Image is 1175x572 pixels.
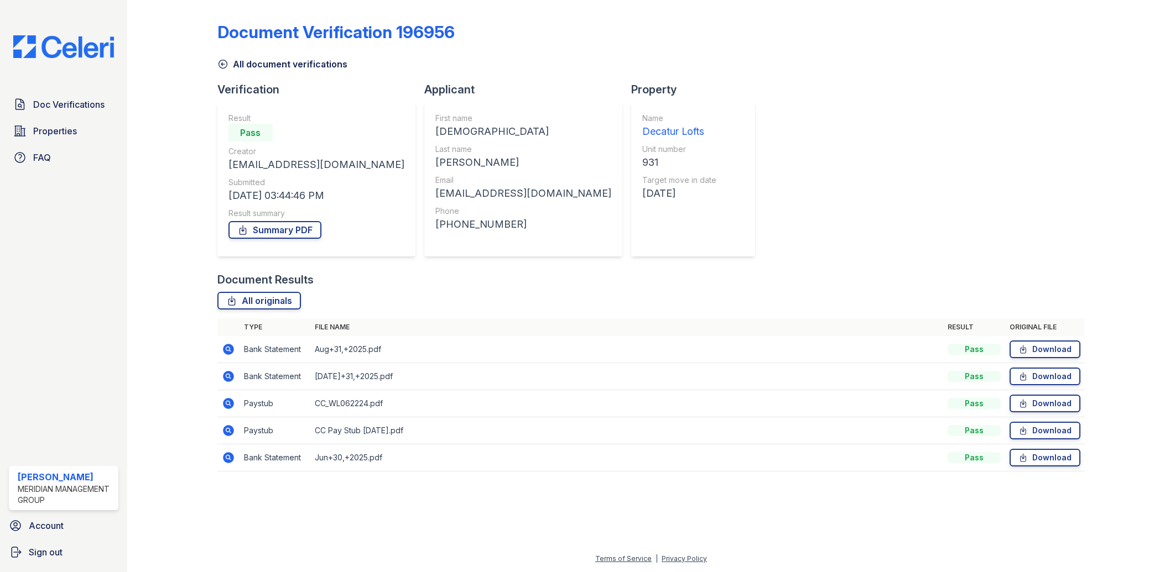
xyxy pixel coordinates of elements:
[310,417,944,444] td: CC Pay Stub [DATE].pdf
[33,151,51,164] span: FAQ
[435,124,611,139] div: [DEMOGRAPHIC_DATA]
[948,344,1001,355] div: Pass
[9,120,118,142] a: Properties
[217,272,314,287] div: Document Results
[228,146,404,157] div: Creator
[1005,318,1085,336] th: Original file
[642,155,716,170] div: 931
[948,371,1001,382] div: Pass
[662,554,707,563] a: Privacy Policy
[29,545,63,559] span: Sign out
[228,177,404,188] div: Submitted
[642,124,716,139] div: Decatur Lofts
[595,554,652,563] a: Terms of Service
[4,35,123,58] img: CE_Logo_Blue-a8612792a0a2168367f1c8372b55b34899dd931a85d93a1a3d3e32e68fde9ad4.png
[1010,368,1080,385] a: Download
[240,336,310,363] td: Bank Statement
[9,146,118,169] a: FAQ
[18,484,114,506] div: Meridian Management Group
[642,186,716,201] div: [DATE]
[4,515,123,537] a: Account
[948,398,1001,409] div: Pass
[310,444,944,471] td: Jun+30,+2025.pdf
[217,82,424,97] div: Verification
[9,93,118,116] a: Doc Verifications
[631,82,764,97] div: Property
[656,554,658,563] div: |
[228,157,404,172] div: [EMAIL_ADDRESS][DOMAIN_NAME]
[240,363,310,390] td: Bank Statement
[310,336,944,363] td: Aug+31,+2025.pdf
[217,292,301,309] a: All originals
[217,57,347,71] a: All document verifications
[1010,449,1080,466] a: Download
[240,444,310,471] td: Bank Statement
[228,208,404,219] div: Result summary
[310,318,944,336] th: File name
[642,113,716,124] div: Name
[228,221,321,239] a: Summary PDF
[310,363,944,390] td: [DATE]+31,+2025.pdf
[435,206,611,217] div: Phone
[435,186,611,201] div: [EMAIL_ADDRESS][DOMAIN_NAME]
[240,318,310,336] th: Type
[1010,395,1080,412] a: Download
[642,113,716,139] a: Name Decatur Lofts
[240,390,310,417] td: Paystub
[33,124,77,138] span: Properties
[228,113,404,124] div: Result
[310,390,944,417] td: CC_WL062224.pdf
[435,144,611,155] div: Last name
[33,98,105,111] span: Doc Verifications
[1010,422,1080,439] a: Download
[228,188,404,203] div: [DATE] 03:44:46 PM
[943,318,1005,336] th: Result
[18,470,114,484] div: [PERSON_NAME]
[4,541,123,563] a: Sign out
[435,217,611,232] div: [PHONE_NUMBER]
[948,425,1001,436] div: Pass
[1010,340,1080,358] a: Download
[435,113,611,124] div: First name
[424,82,631,97] div: Applicant
[217,22,455,42] div: Document Verification 196956
[29,519,64,532] span: Account
[228,124,273,141] div: Pass
[435,155,611,170] div: [PERSON_NAME]
[435,175,611,186] div: Email
[240,417,310,444] td: Paystub
[642,175,716,186] div: Target move in date
[642,144,716,155] div: Unit number
[948,452,1001,463] div: Pass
